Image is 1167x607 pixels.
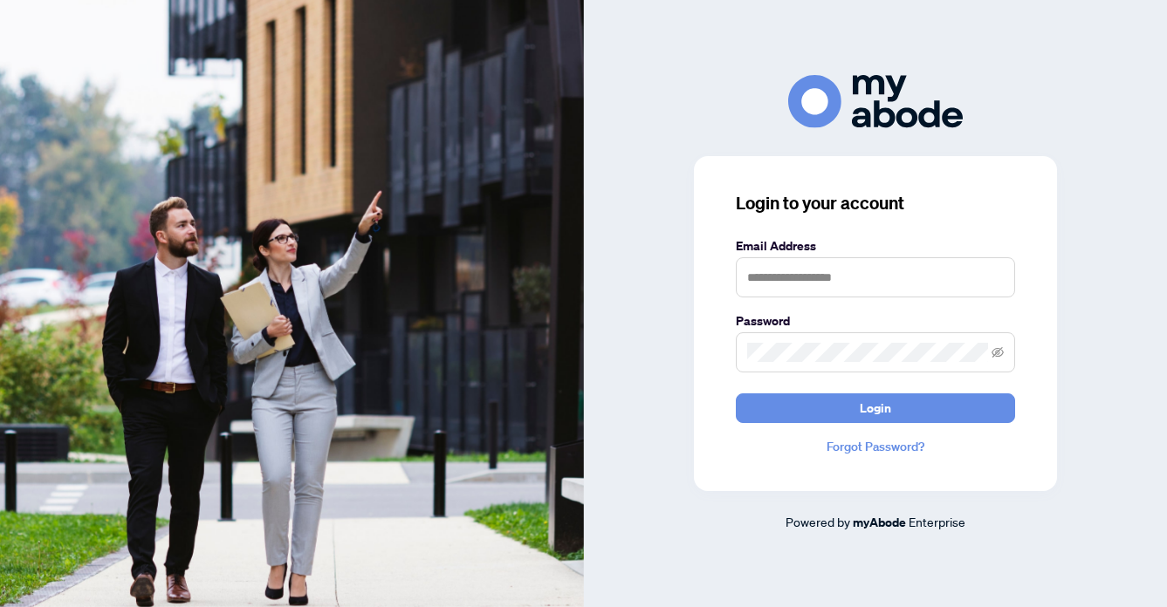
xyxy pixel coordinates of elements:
span: Login [860,394,891,422]
span: eye-invisible [992,346,1004,358]
a: myAbode [853,513,906,532]
a: Forgot Password? [736,437,1015,456]
span: Enterprise [909,514,965,529]
label: Password [736,311,1015,331]
h3: Login to your account [736,191,1015,215]
label: Email Address [736,236,1015,256]
img: ma-logo [788,75,963,128]
span: Powered by [786,514,850,529]
button: Login [736,393,1015,423]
